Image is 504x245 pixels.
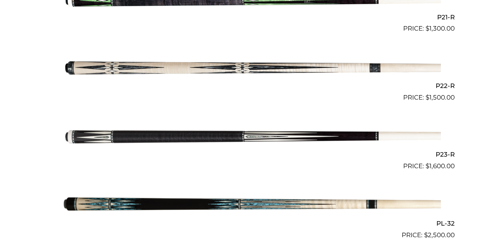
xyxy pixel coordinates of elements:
h2: P23-R [50,148,455,161]
h2: PL-32 [50,216,455,230]
img: P22-R [64,37,441,99]
a: P22-R $1,500.00 [50,37,455,102]
span: $ [424,231,428,239]
span: $ [426,94,429,101]
span: $ [426,162,429,170]
bdi: 1,500.00 [426,94,455,101]
img: PL-32 [64,174,441,237]
h2: P22-R [50,79,455,92]
h2: P21-R [50,10,455,24]
span: $ [426,25,429,32]
a: PL-32 $2,500.00 [50,174,455,240]
bdi: 2,500.00 [424,231,455,239]
bdi: 1,300.00 [426,25,455,32]
a: P23-R $1,600.00 [50,106,455,171]
img: P23-R [64,106,441,168]
bdi: 1,600.00 [426,162,455,170]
